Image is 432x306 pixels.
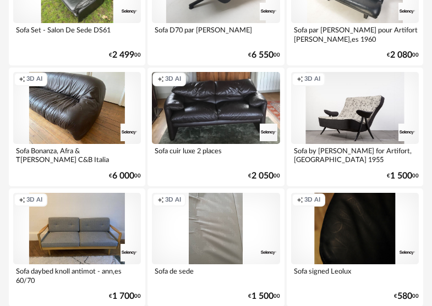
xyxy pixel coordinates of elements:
span: 2 050 [251,173,274,180]
span: 6 550 [251,52,274,59]
a: Creation icon 3D AI Sofa Bonanza, Afra & T[PERSON_NAME] C&B Italia €6 00000 [9,68,145,186]
span: 3D AI [165,196,181,204]
span: 1 500 [251,293,274,300]
div: € 00 [109,52,141,59]
div: € 00 [387,173,419,180]
span: 3D AI [26,75,42,84]
span: Creation icon [19,196,25,204]
span: 1 500 [390,173,412,180]
span: 3D AI [304,196,320,204]
div: € 00 [248,293,280,300]
a: Creation icon 3D AI Sofa cuir luxe 2 places €2 05000 [147,68,284,186]
span: 2 499 [112,52,134,59]
span: 1 700 [112,293,134,300]
div: Sofa Bonanza, Afra & T[PERSON_NAME] C&B Italia [13,144,141,166]
span: 6 000 [112,173,134,180]
span: 2 080 [390,52,412,59]
div: Sofa Set - Salon De Sede DS61 [13,23,141,45]
a: Creation icon 3D AI Sofa by [PERSON_NAME] for Artifort, [GEOGRAPHIC_DATA] 1955 €1 50000 [287,68,423,186]
div: Sofa de sede [152,264,280,286]
span: Creation icon [157,75,164,84]
span: 3D AI [26,196,42,204]
span: 580 [397,293,412,300]
div: Sofa signed Leolux [291,264,419,286]
div: Sofa daybed knoll antimot - ann‚es 60/70 [13,264,141,286]
div: € 00 [394,293,419,300]
span: 3D AI [165,75,181,84]
div: € 00 [387,52,419,59]
div: € 00 [109,173,141,180]
div: € 00 [248,173,280,180]
div: € 00 [248,52,280,59]
span: 3D AI [304,75,320,84]
div: Sofa par [PERSON_NAME] pour Artifort [PERSON_NAME]‚es 1960 [291,23,419,45]
div: Sofa D70 par [PERSON_NAME] [152,23,280,45]
span: Creation icon [19,75,25,84]
div: Sofa cuir luxe 2 places [152,144,280,166]
div: € 00 [109,293,141,300]
span: Creation icon [297,75,303,84]
div: Sofa by [PERSON_NAME] for Artifort, [GEOGRAPHIC_DATA] 1955 [291,144,419,166]
span: Creation icon [157,196,164,204]
span: Creation icon [297,196,303,204]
